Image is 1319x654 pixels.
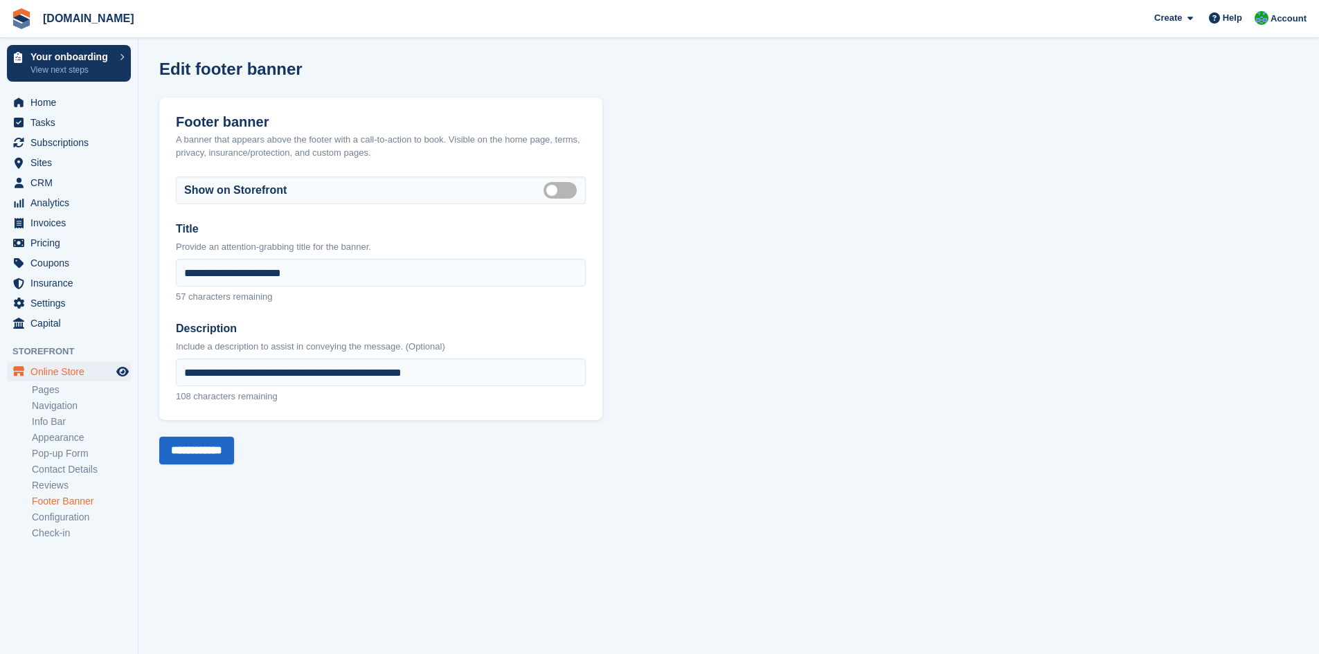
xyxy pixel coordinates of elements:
span: Settings [30,293,114,313]
img: Mark Bignell [1255,11,1268,25]
div: Show on Storefront [176,176,586,204]
a: Configuration [32,511,131,524]
a: menu [7,253,131,273]
span: characters remaining [193,391,277,401]
h2: Footer banner [176,114,269,130]
span: Subscriptions [30,133,114,152]
span: Storefront [12,345,138,358]
a: menu [7,193,131,212]
span: Insurance [30,273,114,293]
a: Info Bar [32,415,131,428]
span: Coupons [30,253,114,273]
div: Provide an attention-grabbing title for the banner. [176,240,371,254]
span: Pricing [30,233,114,253]
a: menu [7,314,131,333]
span: Account [1271,12,1307,26]
h1: Edit footer banner [159,60,303,78]
a: menu [7,153,131,172]
span: Analytics [30,193,114,212]
span: Capital [30,314,114,333]
a: menu [7,93,131,112]
a: menu [7,213,131,233]
p: Your onboarding [30,52,113,62]
p: View next steps [30,64,113,76]
div: Include a description to assist in conveying the message. (Optional) [176,340,445,354]
a: Pages [32,383,131,397]
a: Check-in [32,527,131,540]
span: 57 [176,291,186,302]
label: Description [176,323,237,334]
a: menu [7,173,131,192]
span: Home [30,93,114,112]
a: menu [7,133,131,152]
a: Your onboarding View next steps [7,45,131,82]
a: menu [7,273,131,293]
a: Reviews [32,479,131,492]
a: Appearance [32,431,131,444]
a: Preview store [114,363,131,380]
span: Help [1223,11,1242,25]
span: Sites [30,153,114,172]
a: Navigation [32,399,131,412]
a: menu [7,113,131,132]
span: CRM [30,173,114,192]
a: Contact Details [32,463,131,476]
a: menu [7,362,131,381]
img: stora-icon-8386f47178a22dfd0bd8f6a31ec36ba5ce8667c1dd55bd0f319d3a0aa187defe.svg [11,8,32,29]
span: Create [1154,11,1182,25]
a: menu [7,293,131,313]
span: Online Store [30,362,114,381]
span: Tasks [30,113,114,132]
a: Footer Banner [32,495,131,508]
a: menu [7,233,131,253]
a: Pop-up Form [32,447,131,460]
span: 108 [176,391,191,401]
span: characters remaining [188,291,272,302]
label: Visible on storefront [544,189,582,191]
label: Title [176,223,199,235]
a: [DOMAIN_NAME] [37,7,140,30]
div: A banner that appears above the footer with a call-to-action to book. Visible on the home page, t... [176,133,586,160]
span: Invoices [30,213,114,233]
